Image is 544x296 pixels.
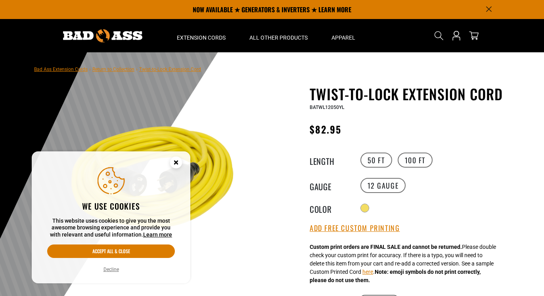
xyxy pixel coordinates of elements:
label: 50 FT [360,153,392,168]
legend: Color [310,203,349,213]
button: Accept all & close [47,244,175,258]
span: All Other Products [249,34,308,41]
img: yellow [57,87,249,278]
aside: Cookie Consent [32,151,190,284]
span: Extension Cords [177,34,226,41]
summary: Apparel [320,19,367,52]
h1: Twist-to-Lock Extension Cord [310,86,504,102]
span: $82.95 [310,122,341,136]
nav: breadcrumbs [34,64,201,74]
span: › [136,67,138,72]
a: Return to Collection [92,67,134,72]
div: Please double check your custom print for accuracy. If there is a typo, you will need to delete t... [310,243,496,285]
p: This website uses cookies to give you the most awesome browsing experience and provide you with r... [47,218,175,239]
img: Bad Ass Extension Cords [63,29,142,42]
label: 12 Gauge [360,178,406,193]
summary: Search [433,29,445,42]
a: Learn more [143,231,172,238]
summary: Extension Cords [165,19,238,52]
summary: All Other Products [238,19,320,52]
button: Decline [101,265,121,273]
strong: Note: emoji symbols do not print correctly, please do not use them. [310,269,481,283]
span: Apparel [331,34,355,41]
legend: Length [310,155,349,165]
span: BATWL12050YL [310,105,344,110]
legend: Gauge [310,180,349,191]
span: › [89,67,91,72]
button: Add Free Custom Printing [310,224,400,233]
h2: We use cookies [47,201,175,211]
strong: Custom print orders are FINAL SALE and cannot be returned. [310,244,462,250]
button: here [362,268,373,276]
a: Bad Ass Extension Cords [34,67,88,72]
label: 100 FT [398,153,433,168]
span: Twist-to-Lock Extension Cord [139,67,201,72]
